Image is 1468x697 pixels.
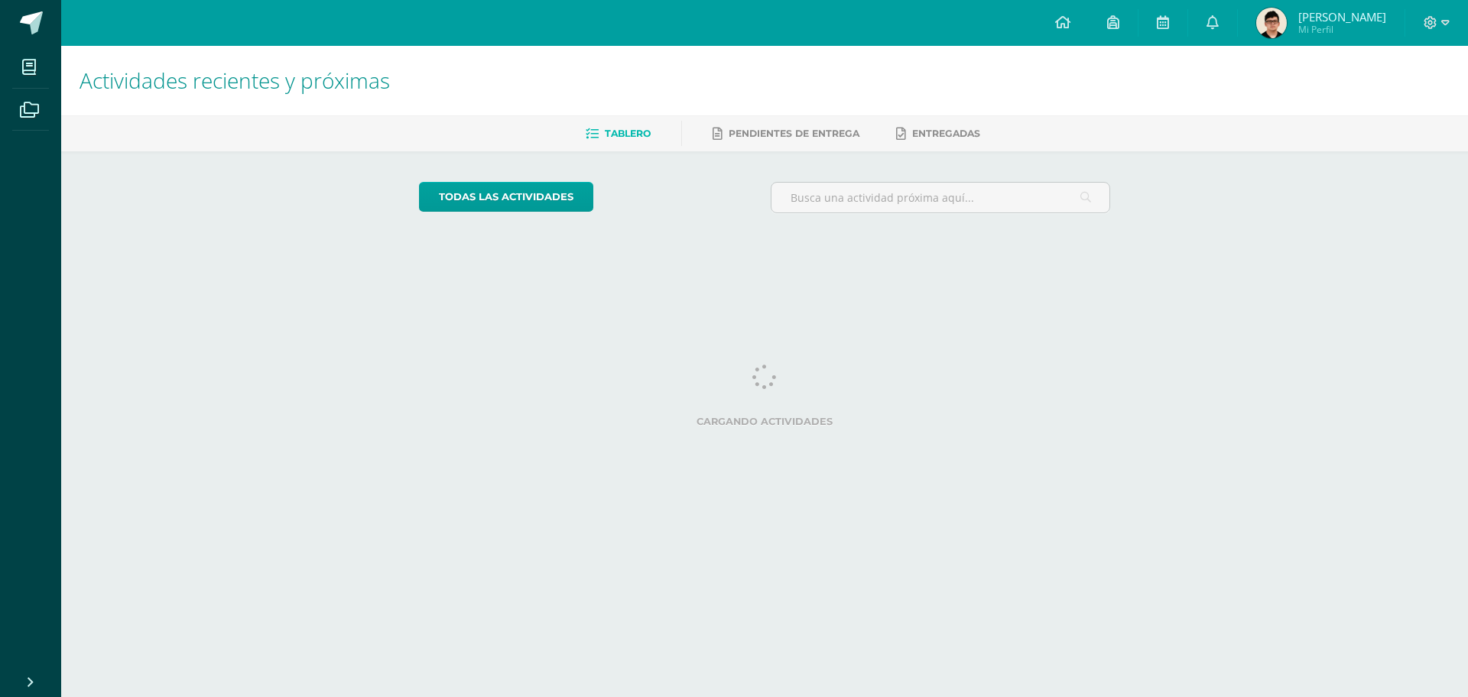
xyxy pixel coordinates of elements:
[729,128,859,139] span: Pendientes de entrega
[912,128,980,139] span: Entregadas
[419,182,593,212] a: todas las Actividades
[419,416,1111,427] label: Cargando actividades
[1256,8,1287,38] img: d8280628bdc6755ad7e85c61e1e4ed1d.png
[1298,23,1386,36] span: Mi Perfil
[605,128,651,139] span: Tablero
[771,183,1110,212] input: Busca una actividad próxima aquí...
[713,122,859,146] a: Pendientes de entrega
[80,66,390,95] span: Actividades recientes y próximas
[1298,9,1386,24] span: [PERSON_NAME]
[586,122,651,146] a: Tablero
[896,122,980,146] a: Entregadas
